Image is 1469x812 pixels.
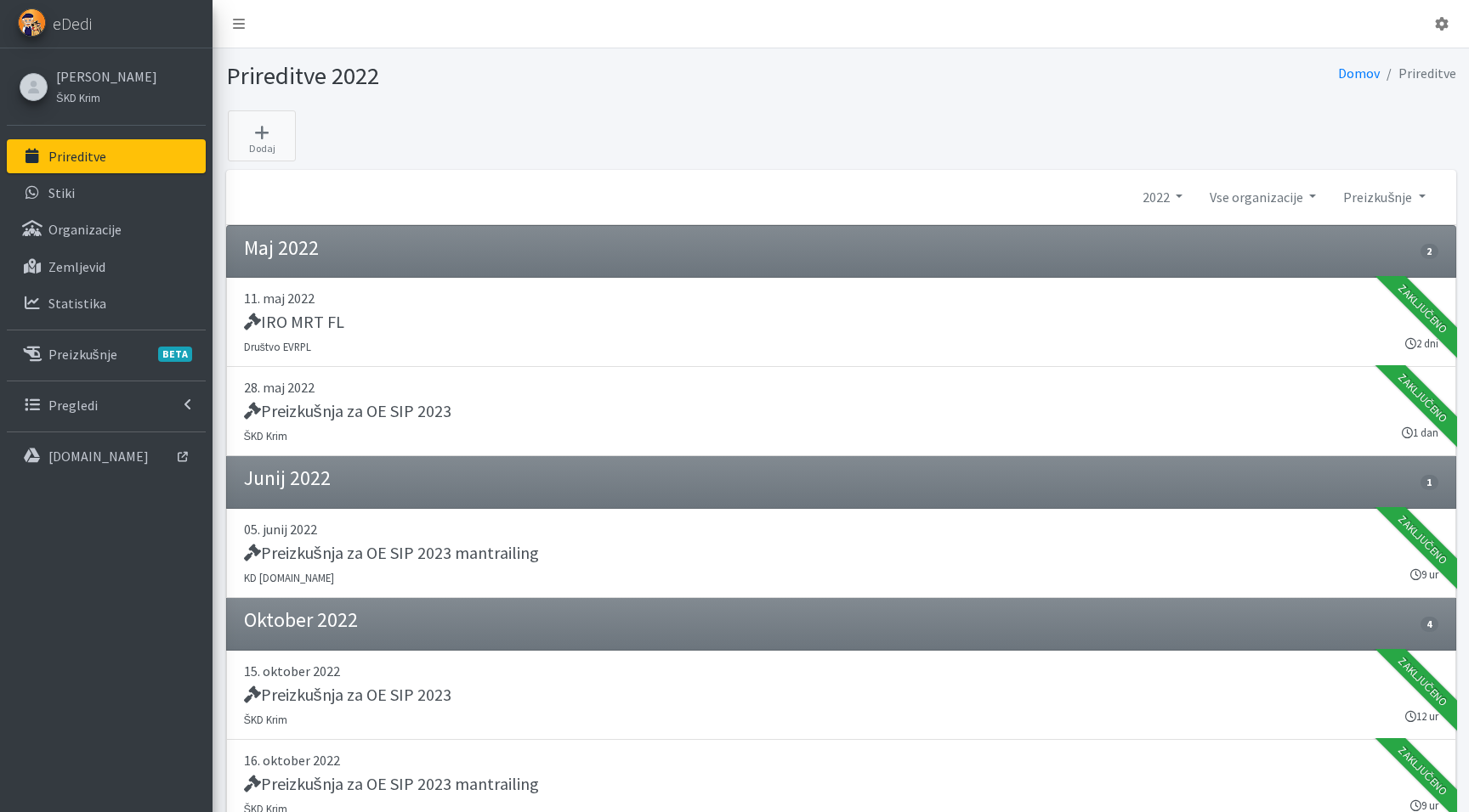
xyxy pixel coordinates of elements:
[244,429,288,443] small: ŠKD Krim
[244,661,1438,681] p: 15. oktober 2022
[244,340,311,353] small: Društvo EVRPL
[226,651,1456,740] a: 15. oktober 2022 Preizkušnja za OE SIP 2023 ŠKD Krim 12 ur Zaključeno
[244,543,539,563] h5: Preizkušnja za OE SIP 2023 mantrailing
[244,466,331,491] h4: Junij 2022
[53,11,92,37] span: eDedi
[1421,244,1438,259] span: 2
[1330,180,1438,214] a: Preizkušnje
[56,66,157,87] a: [PERSON_NAME]
[244,312,344,332] h5: IRO MRT FL
[1129,180,1196,214] a: 2022
[7,286,206,320] a: Statistika
[48,397,98,414] p: Pregledi
[1421,475,1438,490] span: 1
[244,774,539,794] h5: Preizkušnja za OE SIP 2023 mantrailing
[244,401,451,421] h5: Preizkušnja za OE SIP 2023
[7,139,206,173] a: Prireditve
[244,713,288,726] small: ŠKD Krim
[158,347,192,362] span: BETA
[1421,617,1438,632] span: 4
[1338,65,1380,82] a: Domov
[48,295,106,312] p: Statistika
[228,110,296,161] a: Dodaj
[226,509,1456,598] a: 05. junij 2022 Preizkušnja za OE SIP 2023 mantrailing KD [DOMAIN_NAME] 9 ur Zaključeno
[7,250,206,284] a: Zemljevid
[7,388,206,422] a: Pregledi
[244,571,334,584] small: KD [DOMAIN_NAME]
[56,91,100,104] small: ŠKD Krim
[18,8,46,37] img: eDedi
[7,439,206,473] a: [DOMAIN_NAME]
[226,278,1456,367] a: 11. maj 2022 IRO MRT FL Društvo EVRPL 2 dni Zaključeno
[48,184,75,201] p: Stiki
[226,367,1456,456] a: 28. maj 2022 Preizkušnja za OE SIP 2023 ŠKD Krim 1 dan Zaključeno
[1196,180,1330,214] a: Vse organizacije
[244,608,358,633] h4: Oktober 2022
[1380,61,1456,86] li: Prireditve
[48,148,106,165] p: Prireditve
[7,176,206,210] a: Stiki
[244,236,319,261] h4: Maj 2022
[7,212,206,246] a: Organizacije
[48,448,149,465] p: [DOMAIN_NAME]
[244,377,1438,398] p: 28. maj 2022
[226,61,835,91] h1: Prireditve 2022
[48,258,105,275] p: Zemljevid
[56,87,157,107] a: ŠKD Krim
[48,221,122,238] p: Organizacije
[244,685,451,705] h5: Preizkušnja za OE SIP 2023
[244,519,1438,539] p: 05. junij 2022
[48,346,117,363] p: Preizkušnje
[244,750,1438,770] p: 16. oktober 2022
[244,288,1438,308] p: 11. maj 2022
[7,337,206,371] a: PreizkušnjeBETA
